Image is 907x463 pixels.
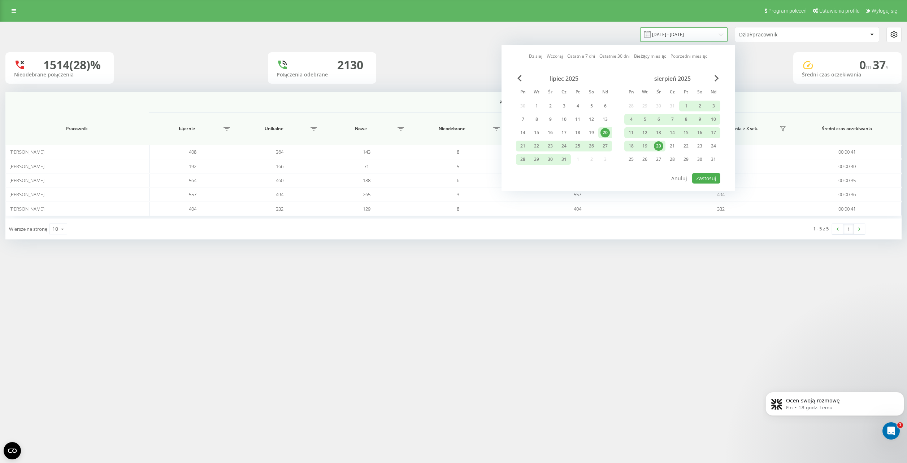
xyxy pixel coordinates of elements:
div: 27 [654,155,663,164]
div: śr 13 sie 2025 [652,127,665,138]
span: 557 [189,191,196,198]
div: 27 [600,141,610,151]
a: Bieżący miesiąc [634,53,666,59]
div: pt 4 lip 2025 [571,101,585,111]
div: czw 17 lip 2025 [557,127,571,138]
span: 6 [457,177,459,184]
span: 404 [189,206,196,212]
span: 265 [363,191,370,198]
div: czw 10 lip 2025 [557,114,571,125]
span: 332 [717,206,725,212]
div: 26 [587,141,596,151]
div: ndz 13 lip 2025 [598,114,612,125]
div: Średni czas oczekiwania [802,72,893,78]
span: Unikalne [240,126,308,132]
div: 9 [695,115,704,124]
div: 10 [52,225,58,233]
div: 24 [709,141,718,151]
div: 5 [640,115,650,124]
div: ndz 24 sie 2025 [707,141,720,151]
div: pt 15 sie 2025 [679,127,693,138]
span: 494 [717,191,725,198]
div: 11 [573,115,582,124]
div: 8 [532,115,541,124]
abbr: sobota [586,87,597,98]
div: sob 16 sie 2025 [693,127,707,138]
div: wt 12 sie 2025 [638,127,652,138]
div: pt 11 lip 2025 [571,114,585,125]
abbr: środa [545,87,556,98]
button: Open CMP widget [4,442,21,459]
abbr: poniedziałek [626,87,637,98]
div: ndz 3 sie 2025 [707,101,720,111]
span: Wiersze na stronę [9,226,47,232]
td: 00:00:41 [793,145,902,159]
a: Dzisiaj [529,53,542,59]
span: [PERSON_NAME] [9,191,44,198]
div: śr 23 lip 2025 [543,141,557,151]
span: [PERSON_NAME] [9,206,44,212]
div: 14 [518,128,528,137]
abbr: wtorek [639,87,650,98]
abbr: wtorek [531,87,542,98]
div: 13 [600,115,610,124]
div: śr 9 lip 2025 [543,114,557,125]
div: 10 [709,115,718,124]
a: Ostatnie 7 dni [567,53,595,59]
span: Nieodebrane [414,126,491,132]
div: pon 11 sie 2025 [624,127,638,138]
div: 21 [518,141,528,151]
div: wt 22 lip 2025 [530,141,543,151]
div: 1 [532,101,541,111]
div: 18 [626,141,636,151]
div: pon 7 lip 2025 [516,114,530,125]
span: Program poleceń [768,8,807,14]
div: czw 31 lip 2025 [557,154,571,165]
span: 8 [457,149,459,155]
div: 9 [546,115,555,124]
span: Pracownik [16,126,138,132]
button: Anuluj [667,173,691,184]
div: śr 27 sie 2025 [652,154,665,165]
span: 129 [363,206,370,212]
div: ndz 27 lip 2025 [598,141,612,151]
div: wt 19 sie 2025 [638,141,652,151]
div: wt 1 lip 2025 [530,101,543,111]
div: 15 [681,128,691,137]
div: Nieodebrane połączenia [14,72,105,78]
div: 10 [559,115,569,124]
span: s [886,63,889,71]
div: pon 25 sie 2025 [624,154,638,165]
div: 31 [709,155,718,164]
abbr: niedziela [708,87,719,98]
span: m [866,63,873,71]
button: Zastosuj [692,173,720,184]
div: 12 [587,115,596,124]
div: 30 [695,155,704,164]
a: Ostatnie 30 dni [599,53,630,59]
div: 23 [546,141,555,151]
span: Połączenia przychodzące [190,100,860,105]
div: 17 [709,128,718,137]
span: 332 [276,206,283,212]
div: 29 [681,155,691,164]
span: Ustawienia profilu [819,8,860,14]
div: 25 [626,155,636,164]
div: czw 3 lip 2025 [557,101,571,111]
span: Nowe [327,126,395,132]
abbr: niedziela [600,87,611,98]
div: 3 [709,101,718,111]
div: 16 [695,128,704,137]
div: pon 18 sie 2025 [624,141,638,151]
div: pon 21 lip 2025 [516,141,530,151]
abbr: sobota [694,87,705,98]
span: [PERSON_NAME] [9,163,44,169]
div: pt 29 sie 2025 [679,154,693,165]
td: 00:00:41 [793,202,902,216]
div: 22 [532,141,541,151]
abbr: piątek [681,87,691,98]
abbr: poniedziałek [517,87,528,98]
div: 31 [559,155,569,164]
